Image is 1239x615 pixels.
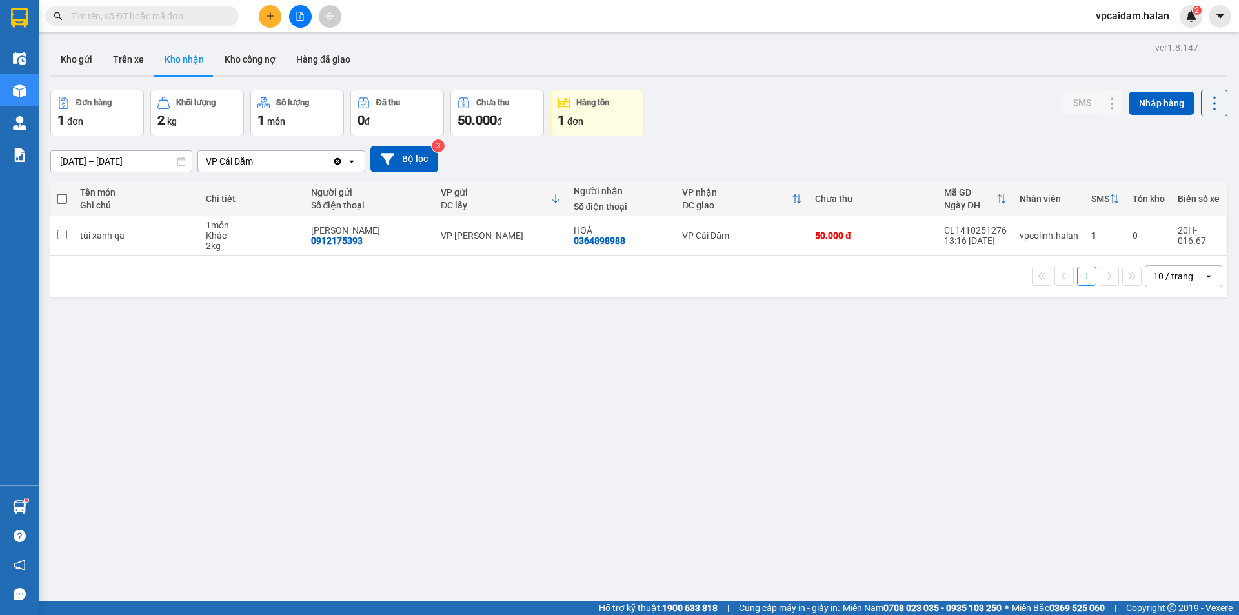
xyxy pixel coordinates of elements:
div: Số điện thoại [311,200,428,210]
span: ⚪️ [1005,605,1009,610]
img: warehouse-icon [13,52,26,65]
div: Nhân viên [1020,194,1078,204]
div: HOÀ [574,225,670,236]
button: Kho công nợ [214,44,286,75]
strong: 0369 525 060 [1049,603,1105,613]
div: Ngày ĐH [944,200,996,210]
th: Toggle SortBy [1085,182,1126,216]
svg: Clear value [332,156,343,166]
button: SMS [1063,91,1102,114]
sup: 2 [1193,6,1202,15]
strong: 1900 633 818 [662,603,718,613]
th: Toggle SortBy [938,182,1013,216]
img: warehouse-icon [13,500,26,514]
sup: 3 [432,139,445,152]
button: Trên xe [103,44,154,75]
button: Kho nhận [154,44,214,75]
img: icon-new-feature [1185,10,1197,22]
div: 1 [1091,230,1120,241]
div: Người nhận [574,186,670,196]
div: 0364898988 [574,236,625,246]
button: Số lượng1món [250,90,344,136]
button: Chưa thu50.000đ [450,90,544,136]
span: đ [365,116,370,126]
div: ver 1.8.147 [1155,41,1198,55]
div: Khối lượng [176,98,216,107]
input: Selected VP Cái Dăm. [254,155,256,168]
div: 0 [1133,230,1165,241]
div: VP Cái Dăm [206,155,253,168]
div: ĐC lấy [441,200,550,210]
div: Số điện thoại [574,201,670,212]
div: Đơn hàng [76,98,112,107]
span: Miền Bắc [1012,601,1105,615]
span: 0 [358,112,365,128]
div: Chi tiết [206,194,298,204]
div: 20H-016.67 [1178,225,1220,246]
th: Toggle SortBy [434,182,567,216]
div: VP Cái Dăm [682,230,802,241]
span: aim [325,12,334,21]
span: 2 [1194,6,1199,15]
svg: open [347,156,357,166]
span: vpcaidam.halan [1085,8,1180,24]
svg: open [1204,271,1214,281]
div: 0912175393 [311,236,363,246]
div: Ghi chú [80,200,192,210]
button: Hàng đã giao [286,44,361,75]
span: Hỗ trợ kỹ thuật: [599,601,718,615]
button: Bộ lọc [370,146,438,172]
button: Đơn hàng1đơn [50,90,144,136]
div: Mã GD [944,187,996,197]
img: solution-icon [13,148,26,162]
button: Kho gửi [50,44,103,75]
div: VP [PERSON_NAME] [441,230,561,241]
div: CL1410251276 [944,225,1007,236]
span: 50.000 [458,112,497,128]
span: 1 [57,112,65,128]
span: | [727,601,729,615]
span: caret-down [1214,10,1226,22]
div: VP gửi [441,187,550,197]
div: 50.000 đ [815,230,931,241]
div: 10 / trang [1153,270,1193,283]
div: SMS [1091,194,1109,204]
div: Số lượng [276,98,309,107]
div: ngọc anh [311,225,428,236]
span: đơn [567,116,583,126]
button: Đã thu0đ [350,90,444,136]
button: Nhập hàng [1129,92,1194,115]
div: Hàng tồn [576,98,609,107]
button: file-add [289,5,312,28]
span: copyright [1167,603,1176,612]
button: caret-down [1209,5,1231,28]
span: | [1114,601,1116,615]
button: 1 [1077,267,1096,286]
span: question-circle [14,530,26,542]
div: Đã thu [376,98,400,107]
span: Miền Nam [843,601,1002,615]
div: Khác [206,230,298,241]
span: notification [14,559,26,571]
div: túi xanh qa [80,230,192,241]
span: plus [266,12,275,21]
span: đ [497,116,502,126]
strong: 0708 023 035 - 0935 103 250 [883,603,1002,613]
button: aim [319,5,341,28]
button: Khối lượng2kg [150,90,244,136]
div: ĐC giao [682,200,792,210]
input: Tìm tên, số ĐT hoặc mã đơn [71,9,223,23]
div: vpcolinh.halan [1020,230,1078,241]
span: đơn [67,116,83,126]
div: Chưa thu [815,194,931,204]
span: 1 [558,112,565,128]
div: 1 món [206,220,298,230]
span: 1 [257,112,265,128]
img: logo-vxr [11,8,28,28]
div: Người gửi [311,187,428,197]
div: Tên món [80,187,192,197]
div: 13:16 [DATE] [944,236,1007,246]
span: kg [167,116,177,126]
span: Cung cấp máy in - giấy in: [739,601,840,615]
img: warehouse-icon [13,84,26,97]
